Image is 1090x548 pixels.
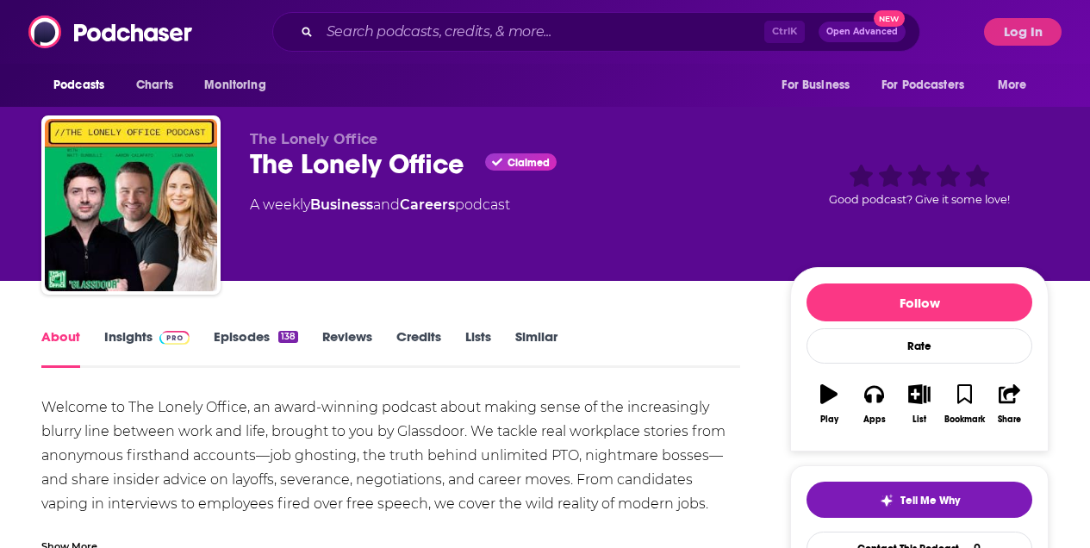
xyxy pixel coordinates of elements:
[790,131,1049,238] div: Good podcast? Give it some love!
[826,28,898,36] span: Open Advanced
[984,18,1062,46] button: Log In
[41,328,80,368] a: About
[807,373,851,435] button: Play
[250,131,377,147] span: The Lonely Office
[250,195,510,215] div: A weekly podcast
[192,69,288,102] button: open menu
[900,494,960,508] span: Tell Me Why
[807,283,1032,321] button: Follow
[880,494,894,508] img: tell me why sparkle
[769,69,871,102] button: open menu
[807,328,1032,364] div: Rate
[863,414,886,425] div: Apps
[136,73,173,97] span: Charts
[515,328,557,368] a: Similar
[310,196,373,213] a: Business
[820,414,838,425] div: Play
[912,414,926,425] div: List
[204,73,265,97] span: Monitoring
[851,373,896,435] button: Apps
[278,331,298,343] div: 138
[874,10,905,27] span: New
[159,331,190,345] img: Podchaser Pro
[764,21,805,43] span: Ctrl K
[272,12,920,52] div: Search podcasts, credits, & more...
[986,69,1049,102] button: open menu
[53,73,104,97] span: Podcasts
[897,373,942,435] button: List
[28,16,194,48] img: Podchaser - Follow, Share and Rate Podcasts
[807,482,1032,518] button: tell me why sparkleTell Me Why
[373,196,400,213] span: and
[829,193,1010,206] span: Good podcast? Give it some love!
[41,69,127,102] button: open menu
[214,328,298,368] a: Episodes138
[942,373,987,435] button: Bookmark
[104,328,190,368] a: InsightsPodchaser Pro
[819,22,906,42] button: Open AdvancedNew
[998,414,1021,425] div: Share
[987,373,1032,435] button: Share
[782,73,850,97] span: For Business
[400,196,455,213] a: Careers
[465,328,491,368] a: Lists
[396,328,441,368] a: Credits
[320,18,764,46] input: Search podcasts, credits, & more...
[944,414,985,425] div: Bookmark
[881,73,964,97] span: For Podcasters
[45,119,217,291] img: The Lonely Office
[125,69,184,102] a: Charts
[870,69,989,102] button: open menu
[998,73,1027,97] span: More
[322,328,372,368] a: Reviews
[508,159,550,167] span: Claimed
